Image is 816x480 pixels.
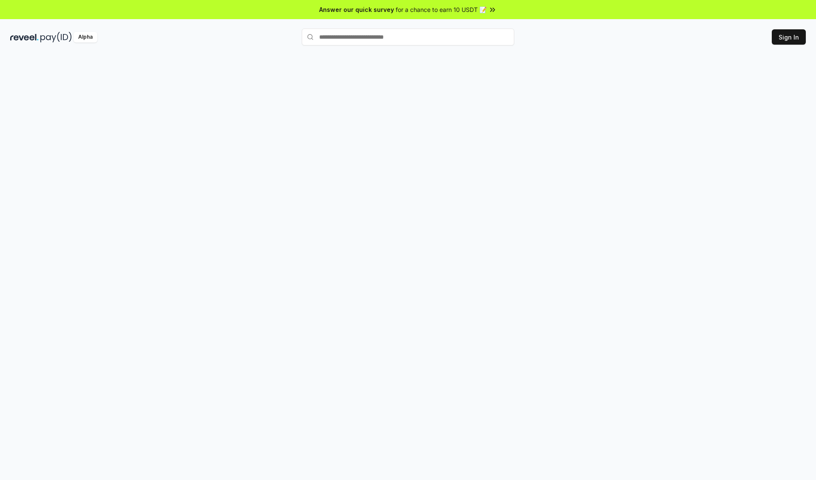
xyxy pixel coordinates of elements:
button: Sign In [772,29,806,45]
div: Alpha [74,32,97,43]
span: Answer our quick survey [319,5,394,14]
span: for a chance to earn 10 USDT 📝 [396,5,487,14]
img: pay_id [40,32,72,43]
img: reveel_dark [10,32,39,43]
